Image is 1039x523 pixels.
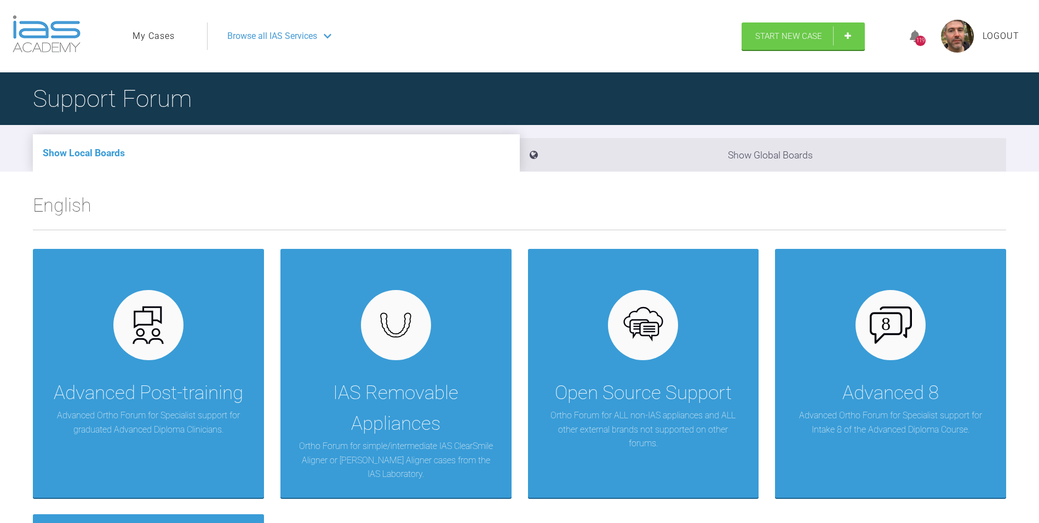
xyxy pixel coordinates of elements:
h2: English [33,190,1006,230]
img: opensource.6e495855.svg [622,304,664,346]
p: Ortho Forum for simple/intermediate IAS ClearSmile Aligner or [PERSON_NAME] Aligner cases from th... [297,439,495,481]
a: My Cases [133,29,175,43]
img: profile.png [941,20,974,53]
div: 119 [915,36,926,46]
li: Show Local Boards [33,134,520,172]
a: Advanced 8Advanced Ortho Forum for Specialist support for Intake 8 of the Advanced Diploma Course. [775,249,1006,498]
img: logo-light.3e3ef733.png [13,15,81,53]
img: advanced-8.8f044f02.svg [870,306,912,344]
h1: Support Forum [33,79,192,118]
p: Ortho Forum for ALL non-IAS appliances and ALL other external brands not supported on other forums. [544,408,743,451]
div: Advanced Post-training [54,378,243,408]
div: IAS Removable Appliances [297,378,495,439]
div: Open Source Support [555,378,732,408]
a: Open Source SupportOrtho Forum for ALL non-IAS appliances and ALL other external brands not suppo... [528,249,759,498]
li: Show Global Boards [520,138,1007,172]
p: Advanced Ortho Forum for Specialist support for graduated Advanced Diploma Clinicians. [49,408,248,436]
span: Browse all IAS Services [227,29,317,43]
p: Advanced Ortho Forum for Specialist support for Intake 8 of the Advanced Diploma Course. [791,408,990,436]
a: Logout [983,29,1019,43]
div: Advanced 8 [842,378,939,408]
a: IAS Removable AppliancesOrtho Forum for simple/intermediate IAS ClearSmile Aligner or [PERSON_NAM... [280,249,512,498]
span: Start New Case [755,31,822,41]
a: Start New Case [742,22,865,50]
img: removables.927eaa4e.svg [375,309,417,341]
img: advanced.73cea251.svg [127,304,169,346]
a: Advanced Post-trainingAdvanced Ortho Forum for Specialist support for graduated Advanced Diploma ... [33,249,264,498]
